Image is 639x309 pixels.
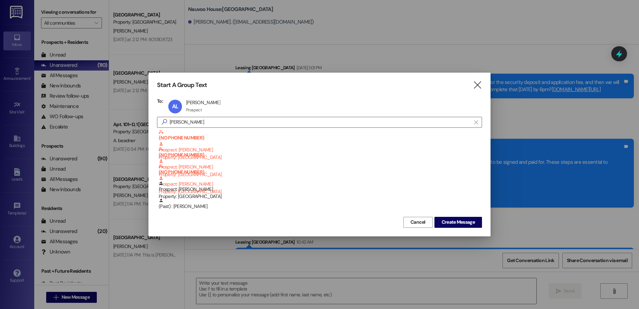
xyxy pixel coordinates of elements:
div: Prospect: [PERSON_NAME]Property: [GEOGRAPHIC_DATA] [157,181,482,198]
input: Search for any contact or apartment [170,118,471,127]
div: Prospect: [PERSON_NAME] [159,181,482,200]
div: Prospect: [PERSON_NAME] [159,164,482,195]
div: (Past) : [PERSON_NAME] [159,198,482,210]
div: (Past) : [PERSON_NAME] [157,198,482,215]
div: (NO PHONE NUMBER) Prospect: [PERSON_NAME]Property: [GEOGRAPHIC_DATA] [157,147,482,164]
span: Cancel [410,219,426,226]
div: (NO PHONE NUMBER) Prospect: [PERSON_NAME]Property: [GEOGRAPHIC_DATA] [157,129,482,147]
div: (NO PHONE NUMBER) Prospect: [PERSON_NAME]Property: [GEOGRAPHIC_DATA] [157,164,482,181]
i:  [159,119,170,126]
span: AL [172,103,178,110]
button: Create Message [434,217,482,228]
div: [PERSON_NAME] [186,99,220,106]
b: (NO PHONE NUMBER) [159,129,482,141]
div: Property: [GEOGRAPHIC_DATA] [159,193,482,200]
i:  [474,120,478,125]
i:  [473,82,482,89]
h3: Start A Group Text [157,81,207,89]
h3: To: [157,98,163,104]
div: Prospect: [PERSON_NAME] [159,147,482,178]
button: Cancel [403,217,433,228]
div: Prospect: [PERSON_NAME] [159,129,482,161]
b: (NO PHONE NUMBER) [159,147,482,158]
b: (NO PHONE NUMBER) [159,164,482,175]
span: Create Message [442,219,475,226]
button: Clear text [471,117,482,127]
div: Prospect [186,107,202,113]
